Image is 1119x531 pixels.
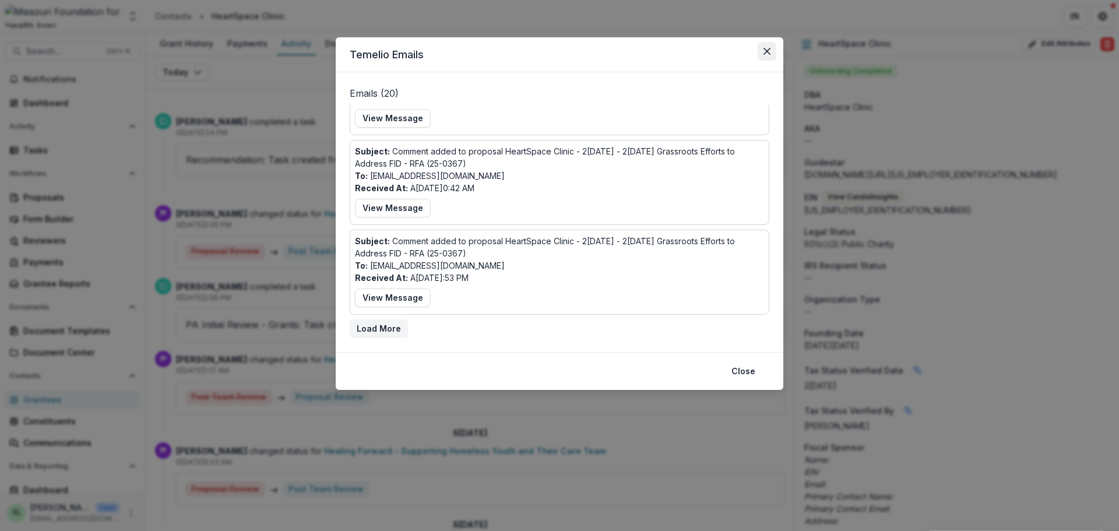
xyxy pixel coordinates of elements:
[355,182,474,194] p: A[DATE]0:42 AM
[355,289,431,307] button: View Message
[758,42,776,61] button: Close
[355,183,408,193] b: Received At:
[355,261,368,270] b: To:
[355,272,469,284] p: A[DATE]:53 PM
[355,273,408,283] b: Received At:
[724,362,762,381] button: Close
[355,170,505,182] p: [EMAIL_ADDRESS][DOMAIN_NAME]
[355,259,505,272] p: [EMAIL_ADDRESS][DOMAIN_NAME]
[355,145,764,170] p: Comment added to proposal HeartSpace Clinic - 2[DATE] - 2[DATE] Grassroots Efforts to Address FID...
[355,199,431,217] button: View Message
[350,319,408,338] button: Load More
[355,236,390,246] b: Subject:
[355,146,390,156] b: Subject:
[355,235,764,259] p: Comment added to proposal HeartSpace Clinic - 2[DATE] - 2[DATE] Grassroots Efforts to Address FID...
[355,171,368,181] b: To:
[336,37,783,72] header: Temelio Emails
[355,109,431,128] button: View Message
[350,86,769,105] p: Emails ( 20 )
